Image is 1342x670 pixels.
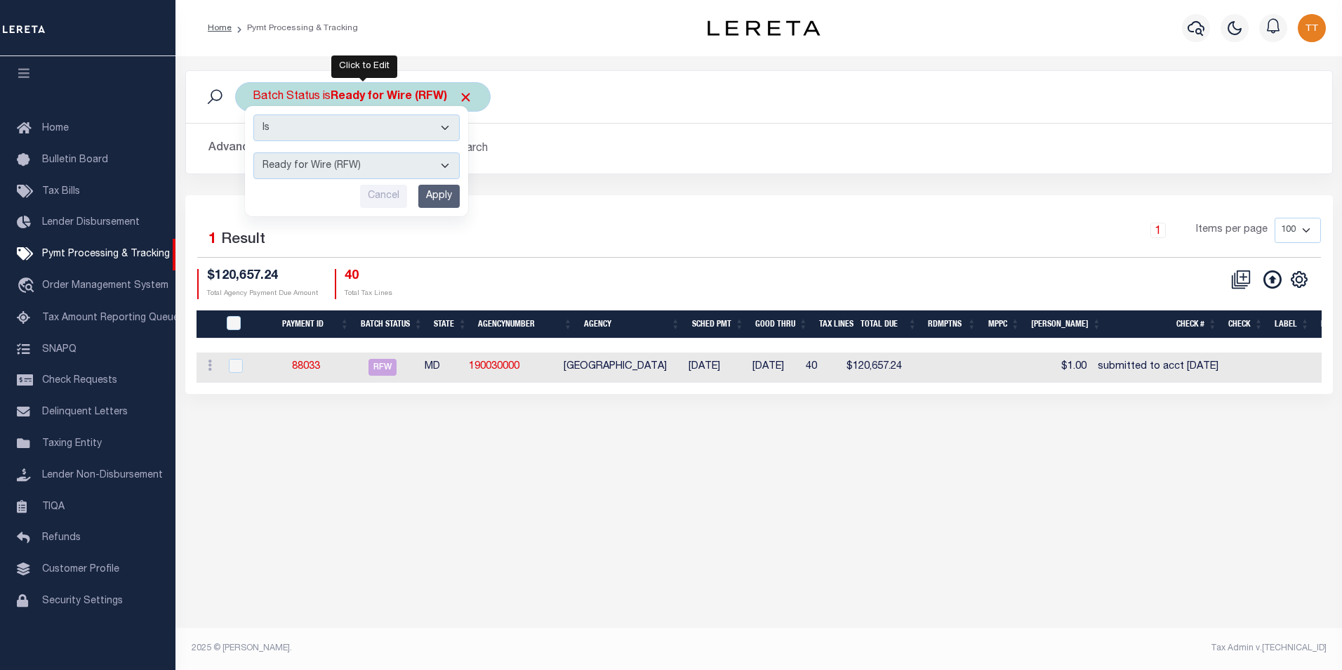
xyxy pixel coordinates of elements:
[232,22,358,34] li: Pymt Processing & Tracking
[207,289,318,299] p: Total Agency Payment Due Amount
[472,310,578,339] th: AgencyNumber: activate to sort column ascending
[469,362,519,372] a: 190030000
[42,471,163,480] span: Lender Non-Disbursement
[1223,310,1269,339] th: Check: activate to sort column ascending
[208,135,325,162] button: Advanced Search
[218,310,263,339] th: PayeePmtBatchStatus
[736,353,800,383] td: [DATE]
[1150,223,1166,238] a: 1
[368,359,397,376] span: RFW
[800,353,841,383] td: 40
[42,501,65,511] span: TIQA
[263,310,354,339] th: Payment ID: activate to sort column ascending
[558,353,673,383] td: [GEOGRAPHIC_DATA]
[458,90,473,105] span: Click to Remove
[42,281,168,291] span: Order Management System
[1269,310,1315,339] th: Label: activate to sort column ascending
[331,55,397,78] div: Click to Edit
[1196,223,1268,238] span: Items per page
[42,218,140,228] span: Lender Disbursement
[208,24,232,32] a: Home
[345,269,392,284] h4: 40
[42,407,128,417] span: Delinquent Letters
[750,310,813,339] th: Good Thru: activate to sort column ascending
[769,642,1327,655] div: Tax Admin v.[TECHNICAL_ID]
[42,344,77,354] span: SNAPQ
[813,310,855,339] th: Tax Lines
[355,310,429,339] th: Batch Status: activate to sort column ascending
[221,229,265,251] label: Result
[922,310,982,339] th: Rdmptns: activate to sort column ascending
[207,269,318,284] h4: $120,657.24
[419,353,463,383] td: MD
[17,277,39,296] i: travel_explore
[428,310,472,339] th: State: activate to sort column ascending
[1011,353,1092,383] td: $1.00
[1025,310,1107,339] th: Bill Fee: activate to sort column ascending
[292,362,320,372] a: 88033
[42,124,69,133] span: Home
[42,565,119,574] span: Customer Profile
[578,310,686,339] th: Agency: activate to sort column ascending
[331,91,473,103] b: Ready for Wire (RFW)
[686,310,750,339] th: SCHED PMT: activate to sort column ascending
[1107,310,1223,339] th: Check #: activate to sort column ascending
[707,20,820,36] img: logo-dark.svg
[42,313,179,323] span: Tax Amount Reporting Queue
[208,232,217,247] span: 1
[42,533,81,543] span: Refunds
[1092,353,1224,383] td: submitted to acct [DATE]
[1298,14,1326,42] img: svg+xml;base64,PHN2ZyB4bWxucz0iaHR0cDovL3d3dy53My5vcmcvMjAwMC9zdmciIHBvaW50ZXItZXZlbnRzPSJub25lIi...
[345,289,392,299] p: Total Tax Lines
[42,596,123,606] span: Security Settings
[982,310,1025,339] th: MPPC: activate to sort column ascending
[42,376,117,386] span: Check Requests
[418,185,460,208] input: Apply
[42,439,102,449] span: Taxing Entity
[42,155,108,165] span: Bulletin Board
[841,353,909,383] td: $120,657.24
[673,353,737,383] td: [DATE]
[235,82,491,112] div: Batch Status is
[360,185,407,208] input: Cancel
[42,187,80,197] span: Tax Bills
[42,249,170,259] span: Pymt Processing & Tracking
[855,310,923,339] th: Total Due: activate to sort column ascending
[181,642,759,655] div: 2025 © [PERSON_NAME].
